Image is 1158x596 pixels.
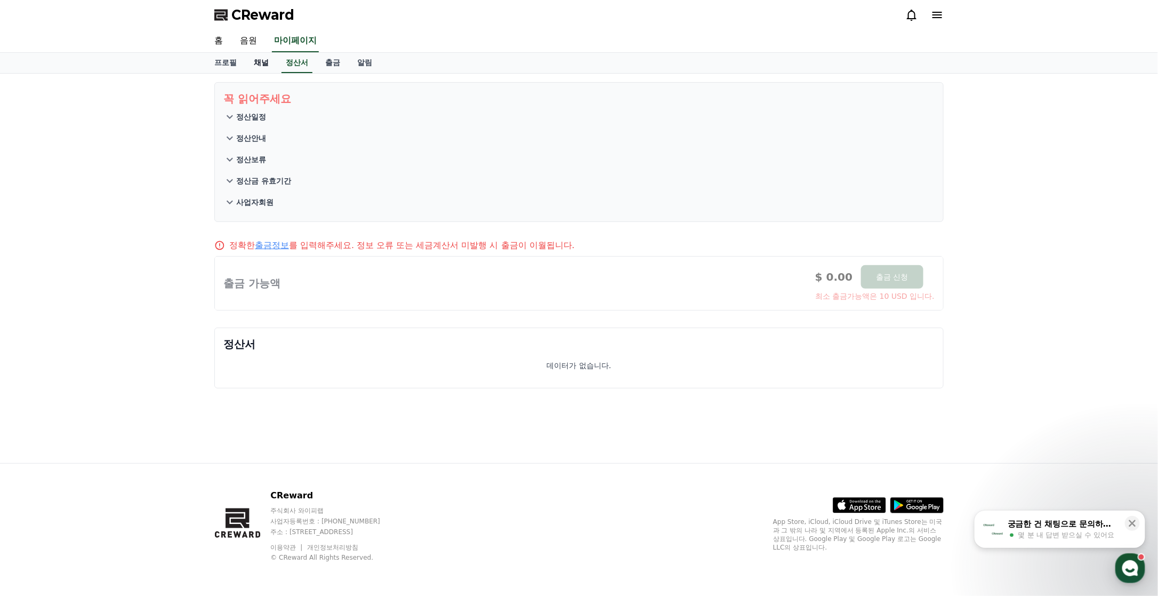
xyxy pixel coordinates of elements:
p: 사업자회원 [236,197,274,208]
a: 홈 [206,30,231,52]
span: 설정 [165,354,178,363]
p: 주식회사 와이피랩 [270,506,400,515]
a: 채널 [245,53,277,73]
a: 출금 [317,53,349,73]
p: © CReward All Rights Reserved. [270,553,400,562]
p: CReward [270,489,400,502]
a: 홈 [3,338,70,365]
span: 대화 [98,355,110,363]
a: 개인정보처리방침 [307,544,358,551]
p: 꼭 읽어주세요 [223,91,935,106]
a: 알림 [349,53,381,73]
p: 정산보류 [236,154,266,165]
p: 데이터가 없습니다. [547,360,612,371]
p: 정확한 를 입력해주세요. 정보 오류 또는 세금계산서 미발행 시 출금이 이월됩니다. [229,239,575,252]
p: 주소 : [STREET_ADDRESS] [270,528,400,536]
a: 설정 [138,338,205,365]
a: 이용약관 [270,544,304,551]
a: CReward [214,6,294,23]
a: 대화 [70,338,138,365]
a: 프로필 [206,53,245,73]
button: 정산일정 [223,106,935,128]
button: 정산안내 [223,128,935,149]
p: 사업자등록번호 : [PHONE_NUMBER] [270,517,400,526]
p: 정산서 [223,337,935,352]
p: App Store, iCloud, iCloud Drive 및 iTunes Store는 미국과 그 밖의 나라 및 지역에서 등록된 Apple Inc.의 서비스 상표입니다. Goo... [773,518,944,552]
p: 정산안내 [236,133,266,144]
button: 사업자회원 [223,192,935,213]
button: 정산금 유효기간 [223,170,935,192]
p: 정산금 유효기간 [236,176,291,186]
a: 출금정보 [255,240,289,250]
a: 마이페이지 [272,30,319,52]
button: 정산보류 [223,149,935,170]
a: 음원 [231,30,266,52]
span: CReward [231,6,294,23]
p: 정산일정 [236,112,266,122]
span: 홈 [34,354,40,363]
a: 정산서 [282,53,312,73]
